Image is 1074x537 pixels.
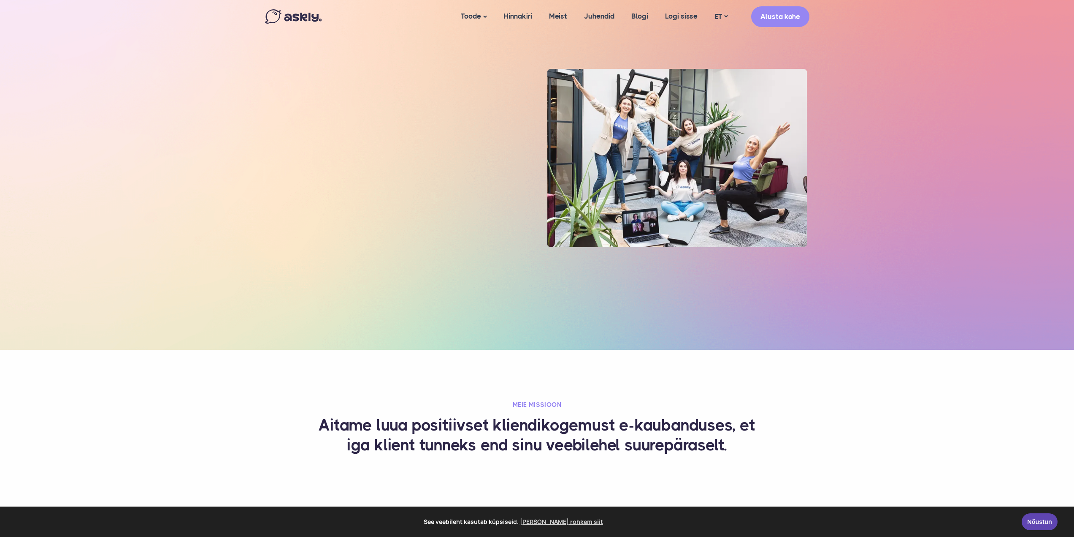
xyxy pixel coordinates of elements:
span: See veebileht kasutab küpsiseid. [12,515,1016,528]
a: learn more about cookies [519,515,604,528]
a: ET [706,11,736,23]
a: Nõustun [1022,513,1058,530]
p: Selleks oleme loonud Askly chat’i, et [PERSON_NAME] veebis klienditoe taset kõrgemale. [265,188,482,209]
h3: Aitame luua positiivset kliendikogemust e-kaubanduses, et iga klient tunneks end sinu veebilehel ... [311,415,763,455]
img: Askly [265,9,322,24]
p: Mugava veebipõhise ostukogemuse tagamine on meie jaoks prioriteet. Teame, kui tüütu võib olla suh... [265,151,482,184]
h1: Muudame sinu töö lihtsamaks [265,92,482,141]
a: Alusta kohe [751,6,809,27]
h2: Meie missioon [311,401,763,409]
